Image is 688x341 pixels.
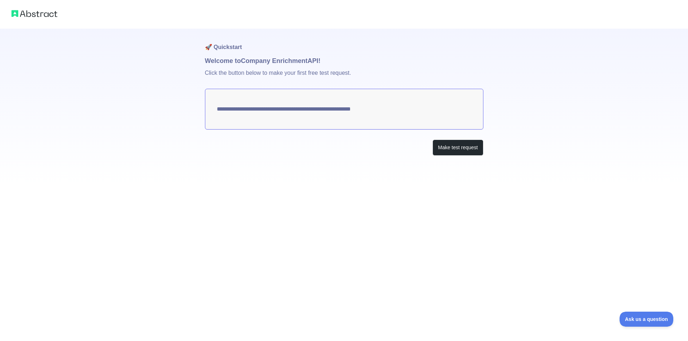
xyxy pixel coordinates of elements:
[620,312,674,327] iframe: Toggle Customer Support
[11,9,57,19] img: Abstract logo
[433,140,483,156] button: Make test request
[205,56,483,66] h1: Welcome to Company Enrichment API!
[205,29,483,56] h1: 🚀 Quickstart
[205,66,483,89] p: Click the button below to make your first free test request.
